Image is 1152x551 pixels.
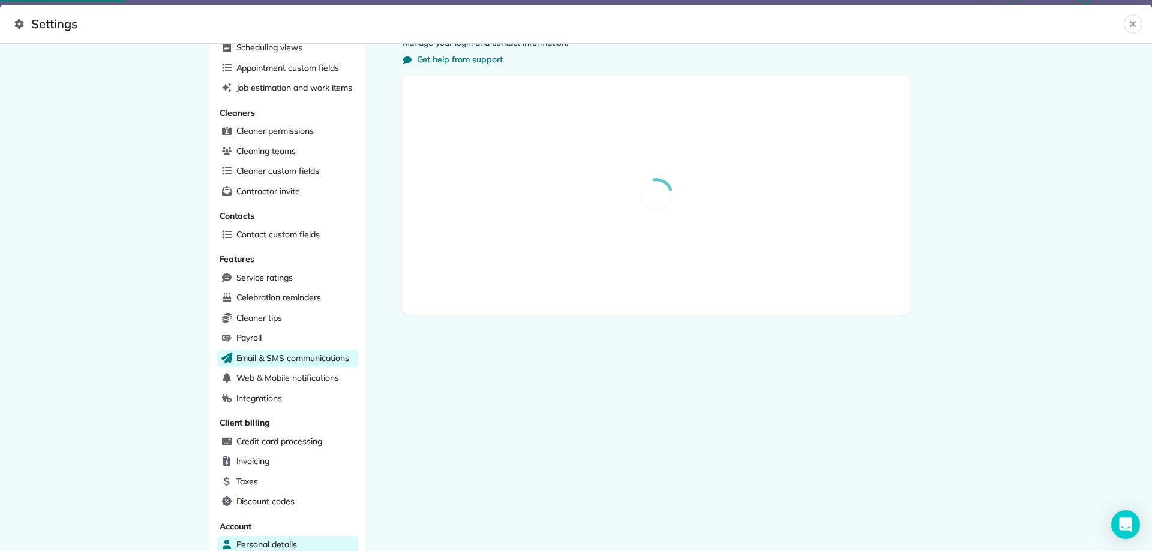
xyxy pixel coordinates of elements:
[217,350,358,368] a: Email & SMS communications
[1124,14,1142,34] button: Close
[236,165,319,177] span: Cleaner custom fields
[403,53,503,65] button: Get help from support
[236,228,320,240] span: Contact custom fields
[236,455,270,467] span: Invoicing
[236,125,314,137] span: Cleaner permissions
[217,122,358,140] a: Cleaner permissions
[236,272,293,284] span: Service ratings
[236,392,283,404] span: Integrations
[1111,510,1140,539] div: Open Intercom Messenger
[220,417,270,428] span: Client billing
[217,473,358,491] a: Taxes
[217,289,358,307] a: Celebration reminders
[217,390,358,408] a: Integrations
[236,332,262,344] span: Payroll
[236,291,321,303] span: Celebration reminders
[217,329,358,347] a: Payroll
[14,14,1124,34] span: Settings
[236,538,297,550] span: Personal details
[236,352,349,364] span: Email & SMS communications
[217,143,358,161] a: Cleaning teams
[217,183,358,201] a: Contractor invite
[220,521,252,532] span: Account
[217,309,358,327] a: Cleaner tips
[220,254,255,264] span: Features
[236,82,353,94] span: Job estimation and work items
[217,162,358,180] a: Cleaner custom fields
[217,433,358,451] a: Credit card processing
[236,145,296,157] span: Cleaning teams
[217,369,358,387] a: Web & Mobile notifications
[236,62,339,74] span: Appointment custom fields
[236,435,322,447] span: Credit card processing
[217,493,358,511] a: Discount codes
[236,41,302,53] span: Scheduling views
[220,107,256,118] span: Cleaners
[236,185,300,197] span: Contractor invite
[217,269,358,287] a: Service ratings
[236,495,295,507] span: Discount codes
[217,453,358,471] a: Invoicing
[417,53,503,65] span: Get help from support
[217,39,358,57] a: Scheduling views
[236,475,259,487] span: Taxes
[236,312,283,324] span: Cleaner tips
[236,372,339,384] span: Web & Mobile notifications
[217,79,358,97] a: Job estimation and work items
[217,59,358,77] a: Appointment custom fields
[217,226,358,244] a: Contact custom fields
[220,210,255,221] span: Contacts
